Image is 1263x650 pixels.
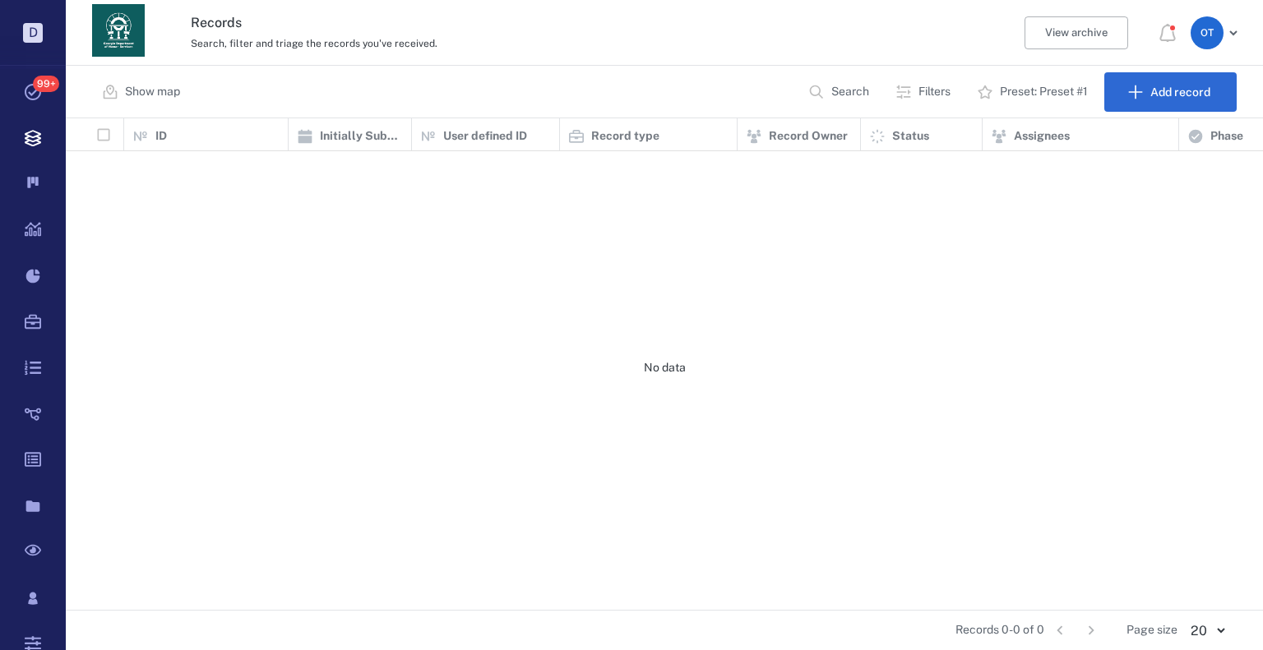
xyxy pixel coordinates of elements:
[92,4,145,62] a: Go home
[443,128,527,145] p: User defined ID
[125,84,180,100] p: Show map
[1127,622,1177,638] span: Page size
[320,128,403,145] p: Initially Submitted Date
[1210,128,1243,145] p: Phase
[1014,128,1070,145] p: Assignees
[1177,621,1237,640] div: 20
[191,38,437,49] span: Search, filter and triage the records you've received.
[1191,16,1224,49] div: O T
[1044,617,1107,643] nav: pagination navigation
[769,128,848,145] p: Record Owner
[1191,16,1243,49] button: OT
[918,84,951,100] p: Filters
[1000,84,1088,100] p: Preset: Preset #1
[33,76,59,92] span: 99+
[831,84,869,100] p: Search
[1104,72,1237,112] button: Add record
[955,622,1044,638] span: Records 0-0 of 0
[191,13,834,33] h3: Records
[23,23,43,43] p: D
[886,72,964,112] button: Filters
[591,128,659,145] p: Record type
[92,72,193,112] button: Show map
[155,128,167,145] p: ID
[892,128,929,145] p: Status
[1025,16,1128,49] button: View archive
[92,4,145,57] img: Georgia Department of Human Services logo
[967,72,1101,112] button: Preset: Preset #1
[798,72,882,112] button: Search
